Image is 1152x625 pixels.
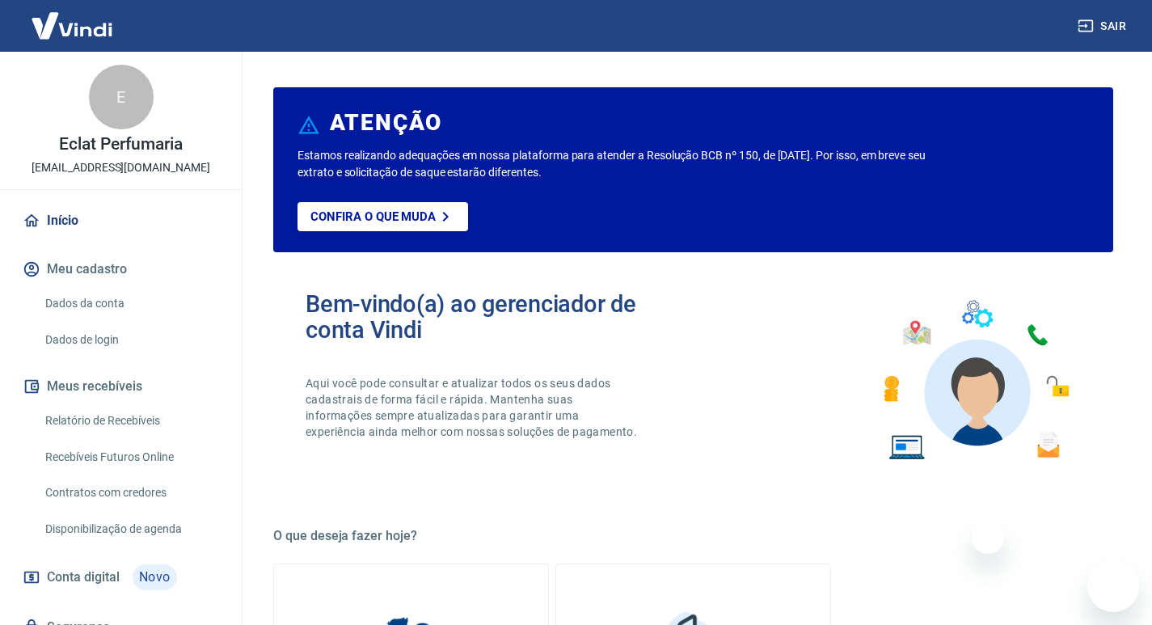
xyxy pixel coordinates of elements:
[297,202,468,231] a: Confira o que muda
[59,136,182,153] p: Eclat Perfumaria
[47,566,120,589] span: Conta digital
[32,159,210,176] p: [EMAIL_ADDRESS][DOMAIN_NAME]
[19,558,222,597] a: Conta digitalNovo
[19,369,222,404] button: Meus recebíveis
[39,323,222,357] a: Dados de login
[39,287,222,320] a: Dados da conta
[1087,560,1139,612] iframe: Botão para abrir a janela de mensagens
[133,564,177,590] span: Novo
[306,375,640,440] p: Aqui você pode consultar e atualizar todos os seus dados cadastrais de forma fácil e rápida. Mant...
[297,147,930,181] p: Estamos realizando adequações em nossa plataforma para atender a Resolução BCB nº 150, de [DATE]....
[273,528,1113,544] h5: O que deseja fazer hoje?
[19,251,222,287] button: Meu cadastro
[39,513,222,546] a: Disponibilização de agenda
[19,1,124,50] img: Vindi
[1074,11,1133,41] button: Sair
[869,291,1081,470] img: Imagem de um avatar masculino com diversos icones exemplificando as funcionalidades do gerenciado...
[39,404,222,437] a: Relatório de Recebíveis
[310,209,436,224] p: Confira o que muda
[330,115,442,131] h6: ATENÇÃO
[972,522,1004,554] iframe: Fechar mensagem
[39,476,222,509] a: Contratos com credores
[89,65,154,129] div: E
[19,203,222,239] a: Início
[39,441,222,474] a: Recebíveis Futuros Online
[306,291,694,343] h2: Bem-vindo(a) ao gerenciador de conta Vindi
